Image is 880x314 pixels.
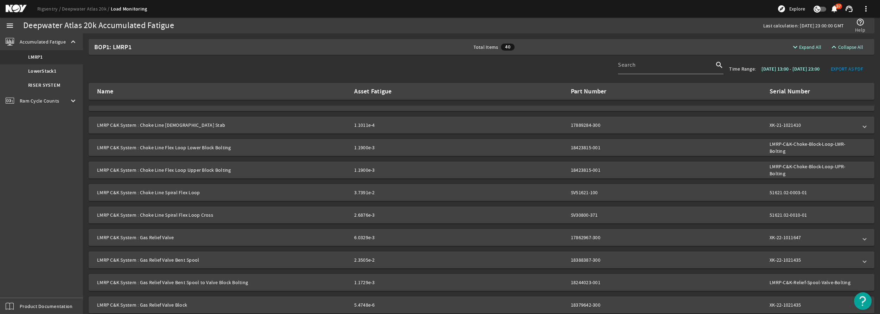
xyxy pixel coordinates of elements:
mat-panel-title: LMRP C&K System : Choke Line [DEMOGRAPHIC_DATA] Stab [97,122,349,129]
span: Explore [789,5,805,12]
button: Collapse All [827,41,866,53]
div: 1.1900e-3 [354,166,416,174]
div: BOP1: LMRP1 [94,39,200,55]
b: LMRP1 [28,54,43,61]
mat-icon: keyboard_arrow_down [69,97,77,105]
div: 2.3505e-2 [354,256,416,263]
mat-panel-title: LMRP C&K System : Choke Line Flex Loop Upper Block Bolting [97,163,349,177]
span: EXPORT AS PDF [831,65,863,72]
div: 18423815-001 [571,144,615,151]
mat-panel-title: LMRP C&K System : Gas Relief Valve [97,234,349,241]
div: 51621.02-0010-01 [770,211,857,218]
span: 40 [501,44,515,51]
mat-expansion-panel-header: LMRP C&K System : Choke Line [DEMOGRAPHIC_DATA] Stab1.1011e-417889284-300XK-21-1021410 [89,117,874,133]
div: Time Range: [729,65,756,72]
div: 51621.02-0003-01 [770,189,857,196]
div: XK-22-1011647 [770,234,857,241]
div: Deepwater Atlas 20k Accumulated Fatigue [23,22,174,29]
mat-icon: menu [6,21,14,30]
button: Expand All [788,41,824,53]
div: LMRP-C&K-Choke-Block-Loop-LWR-Bolting [770,140,857,155]
div: 18423815-001 [571,166,615,174]
div: 2.6876e-3 [354,211,416,218]
mat-panel-title: LMRP C&K System : Gas Relief Valve Block [97,301,349,308]
mat-panel-title: LMRP C&K System : Gas Relief Valve Bent Spool to Valve Block Bolting [97,279,349,286]
a: Load Monitoring [111,6,147,12]
mat-icon: keyboard_arrow_up [69,38,77,46]
mat-panel-title: LMRP C&K System : Choke Line Spiral Flex Loop Cross [97,211,349,218]
span: Total Items [473,44,498,51]
div: Asset Fatigue [354,88,416,95]
div: SV30800-371 [571,211,615,218]
div: 18388387-300 [571,256,615,263]
button: Explore [774,3,808,14]
b: RISER SYSTEM [28,82,60,89]
button: 37 [830,5,838,13]
mat-icon: expand_more [791,43,797,51]
div: 18379642-300 [571,301,615,308]
div: Last calculation: [DATE] 23:00:00 GMT [763,22,844,29]
div: 5.4748e-6 [354,301,416,308]
a: Deepwater Atlas 20k [62,6,111,12]
mat-panel-title: LMRP C&K System : Gas Relief Valve Bent Spool [97,256,349,263]
mat-icon: help_outline [856,18,865,26]
mat-panel-title: Name [97,88,349,95]
mat-label: Search [618,61,636,68]
div: LMRP-C&K-Choke-Block-Loop-UPR-Bolting [770,163,857,177]
mat-expansion-panel-header: LMRP C&K System : Choke Line Spiral Flex Loop Cross2.6876e-3SV30800-37151621.02-0010-01 [89,207,874,223]
button: Open Resource Center [854,292,872,310]
div: XK-22-1021435 [770,256,857,263]
mat-expansion-panel-header: LMRP C&K System : Choke Line Spiral Flex Loop3.7391e-2SV51621-10051621.02-0003-01 [89,184,874,201]
i: search [715,61,723,69]
mat-expansion-panel-header: NameAsset FatiguePart NumberSerial Number [89,83,874,100]
mat-icon: explore [777,5,786,13]
button: more_vert [857,0,874,17]
div: 1.1729e-3 [354,279,416,286]
span: Accumulated Fatigue [20,38,66,45]
mat-icon: support_agent [845,5,853,13]
input: Search [618,64,714,72]
span: Help [855,26,865,33]
span: Product Documentation [20,303,72,310]
b: [DATE] 13:00 - [DATE] 23:00 [761,66,820,72]
b: LowerStack1 [28,68,56,75]
mat-panel-title: LMRP C&K System : Choke Line Spiral Flex Loop [97,189,349,196]
div: SV51621-100 [571,189,615,196]
mat-expansion-panel-header: LMRP C&K System : Gas Relief Valve Block5.4748e-618379642-300XK-22-1021435 [89,296,874,313]
mat-expansion-panel-header: LMRP C&K System : Gas Relief Valve6.0329e-317862967-300XK-22-1011647 [89,229,874,246]
span: Expand All [799,44,821,51]
mat-expansion-panel-header: LMRP C&K System : Gas Relief Valve Bent Spool to Valve Block Bolting1.1729e-318244023-001LMRP-C&K... [89,274,874,291]
div: Part Number [571,88,615,95]
div: 3.7391e-2 [354,189,416,196]
button: [DATE] 13:00 - [DATE] 23:00 [756,63,825,75]
div: Serial Number [770,88,857,95]
button: EXPORT AS PDF [825,63,869,75]
div: 17889284-300 [571,122,615,129]
div: 6.0329e-3 [354,234,416,241]
div: 18244023-001 [571,279,615,286]
div: XK-22-1021435 [770,301,857,308]
span: Ram Cycle Counts [20,97,59,104]
mat-icon: expand_less [830,43,835,51]
mat-expansion-panel-header: LMRP C&K System : Choke Line Flex Loop Lower Block Bolting1.1900e-318423815-001LMRP-C&K-Choke-Blo... [89,139,874,156]
mat-panel-title: LMRP C&K System : Choke Line Flex Loop Lower Block Bolting [97,140,349,155]
div: XK-21-1021410 [770,122,857,129]
div: 1.1900e-3 [354,144,416,151]
div: LMRP-C&K-Relief-Spool-Valve-Bolting [770,279,857,286]
span: Collapse All [838,44,863,51]
a: Rigsentry [37,6,62,12]
mat-expansion-panel-header: LMRP C&K System : Choke Line Flex Loop Upper Block Bolting1.1900e-318423815-001LMRP-C&K-Choke-Blo... [89,162,874,178]
div: 1.1011e-4 [354,122,416,129]
mat-icon: notifications [830,5,838,13]
mat-expansion-panel-header: LMRP C&K System : Gas Relief Valve Bent Spool2.3505e-218388387-300XK-22-1021435 [89,251,874,268]
div: 17862967-300 [571,234,615,241]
